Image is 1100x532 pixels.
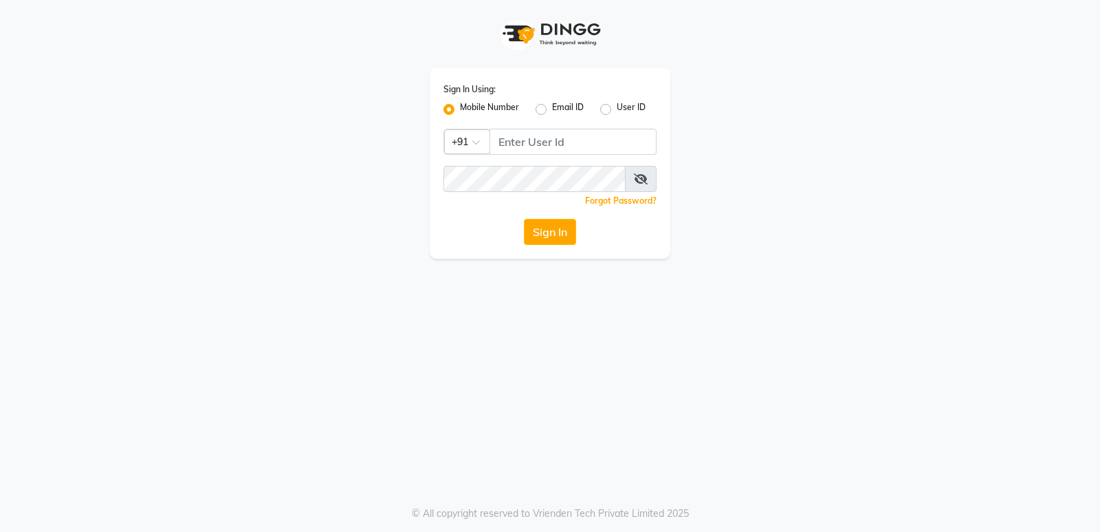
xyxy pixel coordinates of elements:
a: Forgot Password? [585,195,657,206]
img: logo1.svg [495,14,605,54]
label: Sign In Using: [443,83,496,96]
label: User ID [617,101,646,118]
input: Username [489,129,657,155]
label: Email ID [552,101,584,118]
label: Mobile Number [460,101,519,118]
input: Username [443,166,626,192]
button: Sign In [524,219,576,245]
